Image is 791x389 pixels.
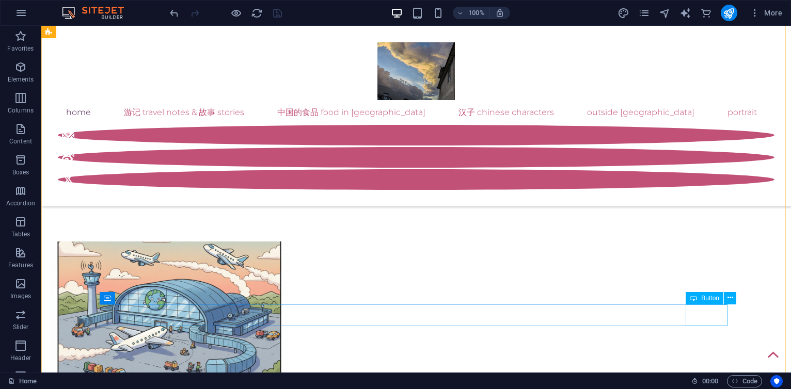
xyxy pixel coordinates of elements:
[10,354,31,362] p: Header
[59,7,137,19] img: Editor Logo
[709,377,711,385] span: :
[250,7,263,19] button: reload
[12,168,29,176] p: Boxes
[727,375,762,387] button: Code
[168,7,180,19] i: Undo: Change text (Ctrl+Z)
[618,7,630,19] button: design
[8,375,37,387] a: Click to cancel selection. Double-click to open Pages
[7,44,34,53] p: Favorites
[679,7,692,19] button: text_generator
[11,230,30,238] p: Tables
[702,375,718,387] span: 00 00
[8,261,33,269] p: Features
[746,5,786,21] button: More
[732,375,757,387] span: Code
[691,375,719,387] h6: Session time
[251,7,263,19] i: Reload page
[659,7,671,19] button: navigator
[230,7,242,19] button: Click here to leave preview mode and continue editing
[700,7,713,19] button: commerce
[6,199,35,207] p: Accordion
[10,292,31,300] p: Images
[9,137,32,145] p: Content
[638,7,651,19] button: pages
[468,7,485,19] h6: 100%
[659,7,671,19] i: Navigator
[723,7,735,19] i: Publish
[618,7,629,19] i: Design (Ctrl+Alt+Y)
[8,106,34,115] p: Columns
[679,7,691,19] i: AI Writer
[770,375,783,387] button: Usercentrics
[701,295,719,301] span: Button
[453,7,489,19] button: 100%
[638,7,650,19] i: Pages (Ctrl+Alt+S)
[13,323,29,331] p: Slider
[168,7,180,19] button: undo
[8,75,34,84] p: Elements
[750,8,782,18] span: More
[495,8,504,18] i: On resize automatically adjust zoom level to fit chosen device.
[721,5,737,21] button: publish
